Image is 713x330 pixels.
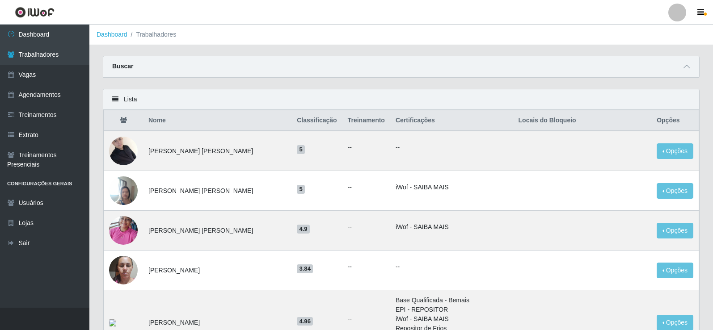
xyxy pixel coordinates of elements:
span: 5 [297,185,305,194]
span: 3.84 [297,264,313,273]
li: EPI - REPOSITOR [396,305,508,314]
p: -- [396,143,508,152]
ul: -- [348,183,385,192]
ul: -- [348,222,385,232]
ul: -- [348,314,385,324]
li: iWof - SAIBA MAIS [396,222,508,232]
li: iWof - SAIBA MAIS [396,183,508,192]
li: Trabalhadores [127,30,177,39]
ul: -- [348,143,385,152]
td: [PERSON_NAME] [PERSON_NAME] [143,171,291,211]
th: Nome [143,110,291,131]
td: [PERSON_NAME] [PERSON_NAME] [143,131,291,171]
th: Locais do Bloqueio [513,110,652,131]
img: 1731799880470.jpeg [109,256,138,284]
button: Opções [657,143,693,159]
img: 1749226473833.jpeg [109,211,138,249]
p: -- [396,262,508,272]
img: CoreUI Logo [15,7,55,18]
th: Treinamento [342,110,390,131]
th: Certificações [390,110,513,131]
button: Opções [657,183,693,199]
span: 5 [297,145,305,154]
li: iWof - SAIBA MAIS [396,314,508,324]
strong: Buscar [112,63,133,70]
img: 1683766048576.jpeg [109,132,138,170]
th: Classificação [291,110,342,131]
div: Lista [103,89,699,110]
nav: breadcrumb [89,25,713,45]
span: 4.96 [297,317,313,326]
a: Dashboard [97,31,127,38]
button: Opções [657,223,693,238]
li: Base Qualificada - Bemais [396,296,508,305]
img: 1730561451253.jpeg [109,171,138,209]
button: Opções [657,263,693,278]
th: Opções [651,110,699,131]
td: [PERSON_NAME] [PERSON_NAME] [143,211,291,251]
td: [PERSON_NAME] [143,251,291,290]
ul: -- [348,262,385,272]
img: 1723823452841.jpeg [109,319,138,326]
span: 4.9 [297,225,310,234]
